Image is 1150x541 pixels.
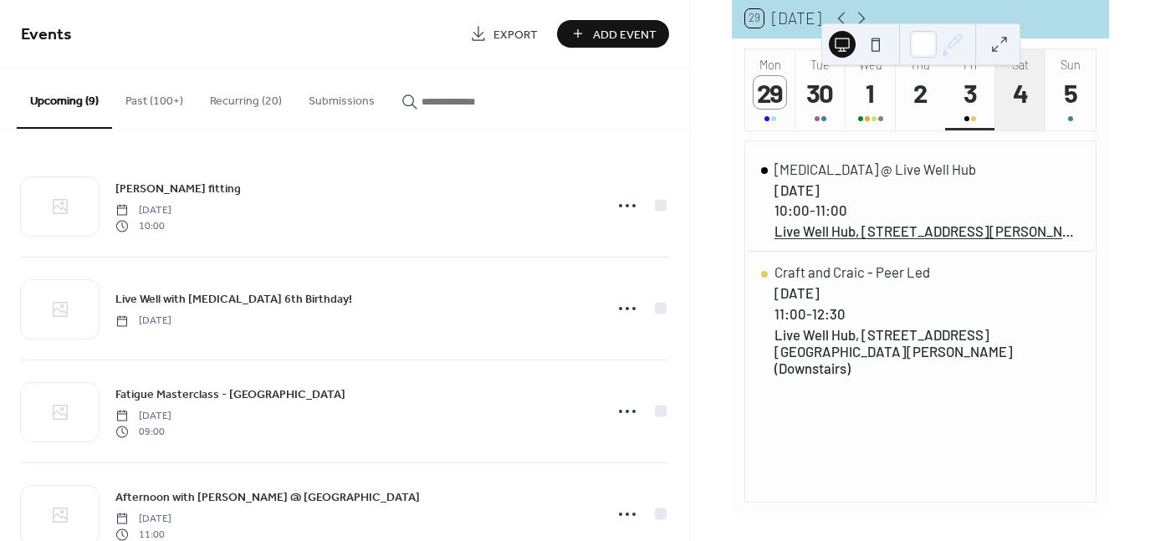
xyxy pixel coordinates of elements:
[804,76,836,109] div: 30
[1000,58,1040,72] div: Sat
[750,58,790,72] div: Mon
[904,76,937,109] div: 2
[854,76,887,109] div: 1
[115,218,171,233] span: 10:00
[115,314,171,329] span: [DATE]
[1004,76,1037,109] div: 4
[1055,76,1087,109] div: 5
[774,222,1080,239] a: Live Well Hub, [STREET_ADDRESS][PERSON_NAME]
[21,18,72,51] span: Events
[754,76,786,109] div: 29
[493,26,538,43] span: Export
[557,20,669,48] button: Add Event
[115,289,352,309] a: Live Well with [MEDICAL_DATA] 6th Birthday!
[115,291,352,309] span: Live Well with [MEDICAL_DATA] 6th Birthday!
[115,409,171,424] span: [DATE]
[115,487,420,507] a: Afternoon with [PERSON_NAME] @ [GEOGRAPHIC_DATA]
[812,305,846,322] span: 12:30
[739,5,827,32] button: 29[DATE]
[945,49,995,130] button: Fri3
[115,385,345,404] a: Fatigue Masterclass - [GEOGRAPHIC_DATA]
[800,58,841,72] div: Tue
[774,305,806,322] span: 11:00
[815,202,847,218] span: 11:00
[295,68,388,127] button: Submissions
[774,263,1080,280] div: Craft and Craic - Peer Led
[995,49,1045,130] button: Sat4
[774,202,810,218] span: 10:00
[115,181,241,198] span: [PERSON_NAME] fitting
[954,76,987,109] div: 3
[115,512,171,527] span: [DATE]
[593,26,657,43] span: Add Event
[115,203,171,218] span: [DATE]
[806,305,812,322] span: -
[810,202,815,218] span: -
[774,161,1080,177] div: [MEDICAL_DATA] @ Live Well Hub
[774,181,1080,198] div: [DATE]
[745,49,795,130] button: Mon29
[115,424,171,439] span: 09:00
[112,68,197,127] button: Past (100+)
[17,68,112,129] button: Upcoming (9)
[457,20,550,48] a: Export
[197,68,295,127] button: Recurring (20)
[896,49,946,130] button: Thu2
[774,284,1080,301] div: [DATE]
[795,49,846,130] button: Tue30
[115,489,420,507] span: Afternoon with [PERSON_NAME] @ [GEOGRAPHIC_DATA]
[774,326,1080,376] div: Live Well Hub, [STREET_ADDRESS][GEOGRAPHIC_DATA][PERSON_NAME] (Downstairs)
[846,49,896,130] button: Wed1
[1045,49,1096,130] button: Sun5
[115,179,241,198] a: [PERSON_NAME] fitting
[1050,58,1091,72] div: Sun
[115,386,345,404] span: Fatigue Masterclass - [GEOGRAPHIC_DATA]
